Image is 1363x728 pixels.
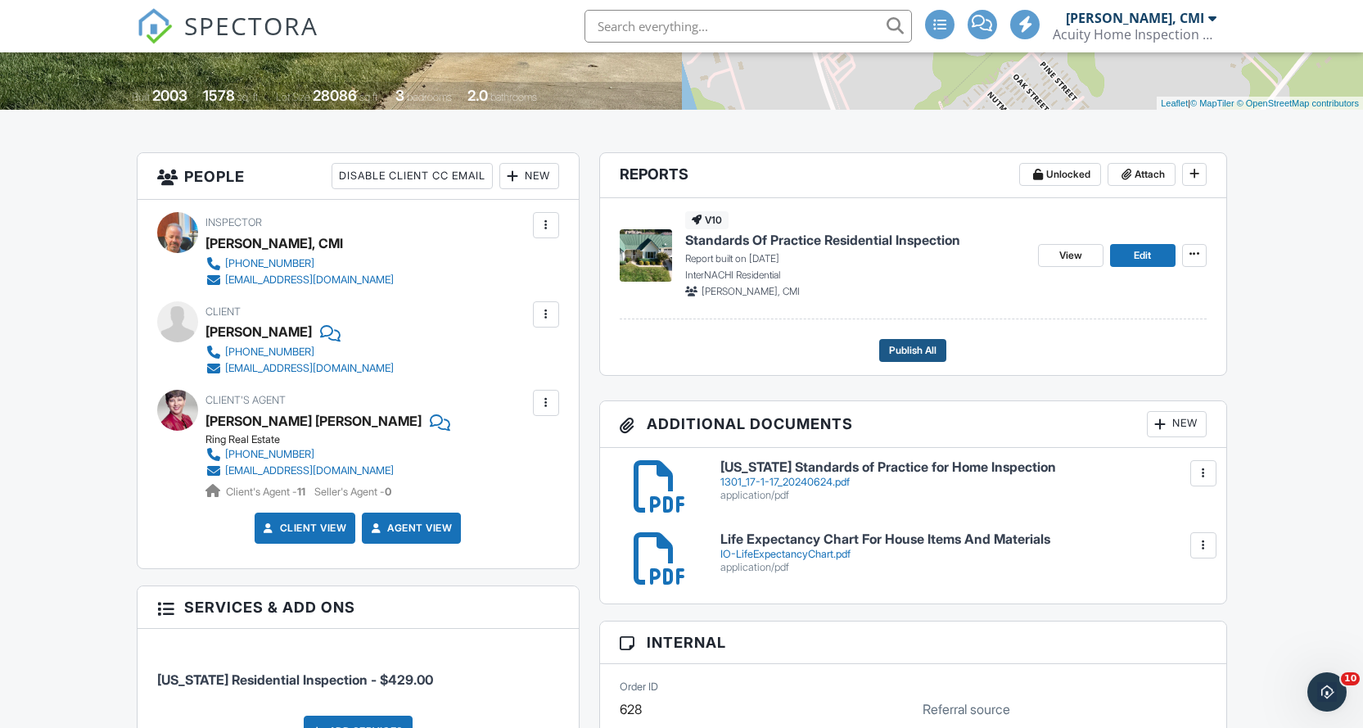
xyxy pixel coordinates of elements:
[385,486,391,498] strong: 0
[332,163,493,189] div: Disable Client CC Email
[205,272,394,288] a: [EMAIL_ADDRESS][DOMAIN_NAME]
[205,409,422,433] a: [PERSON_NAME] [PERSON_NAME]
[225,274,394,287] div: [EMAIL_ADDRESS][DOMAIN_NAME]
[225,257,314,270] div: [PHONE_NUMBER]
[1307,672,1347,712] iframe: Intercom live chat
[226,486,308,498] span: Client's Agent -
[720,532,1207,574] a: Life Expectancy Chart For House Items And Materials IO-LifeExpectancyChart.pdf application/pdf
[490,91,537,103] span: bathrooms
[225,464,394,477] div: [EMAIL_ADDRESS][DOMAIN_NAME]
[205,433,450,446] div: Ring Real Estate
[184,8,318,43] span: SPECTORA
[314,486,391,498] span: Seller's Agent -
[720,460,1207,475] h6: [US_STATE] Standards of Practice for Home Inspection
[132,91,150,103] span: Built
[205,344,394,360] a: [PHONE_NUMBER]
[720,460,1207,502] a: [US_STATE] Standards of Practice for Home Inspection 1301_17-1-17_20240624.pdf application/pdf
[720,561,1207,574] div: application/pdf
[138,586,579,629] h3: Services & Add ons
[600,401,1226,448] h3: Additional Documents
[260,520,347,536] a: Client View
[1066,10,1204,26] div: [PERSON_NAME], CMI
[313,87,357,104] div: 28086
[225,346,314,359] div: [PHONE_NUMBER]
[205,463,437,479] a: [EMAIL_ADDRESS][DOMAIN_NAME]
[297,486,305,498] strong: 11
[584,10,912,43] input: Search everything...
[620,680,658,694] label: Order ID
[205,216,262,228] span: Inspector
[720,532,1207,547] h6: Life Expectancy Chart For House Items And Materials
[359,91,380,103] span: sq.ft.
[600,622,1226,664] h3: Internal
[205,305,241,318] span: Client
[923,700,1010,718] label: Referral source
[720,548,1207,561] div: IO-LifeExpectancyChart.pdf
[225,362,394,375] div: [EMAIL_ADDRESS][DOMAIN_NAME]
[467,87,488,104] div: 2.0
[1237,98,1359,108] a: © OpenStreetMap contributors
[205,360,394,377] a: [EMAIL_ADDRESS][DOMAIN_NAME]
[137,22,318,57] a: SPECTORA
[1190,98,1234,108] a: © MapTiler
[720,476,1207,489] div: 1301_17-1-17_20240624.pdf
[368,520,452,536] a: Agent View
[1341,672,1360,685] span: 10
[203,87,235,104] div: 1578
[157,671,433,688] span: [US_STATE] Residential Inspection - $429.00
[205,255,394,272] a: [PHONE_NUMBER]
[205,231,343,255] div: [PERSON_NAME], CMI
[138,153,579,200] h3: People
[157,641,559,702] li: Service: Ohio Residential Inspection
[720,489,1207,502] div: application/pdf
[137,8,173,44] img: The Best Home Inspection Software - Spectora
[1053,26,1216,43] div: Acuity Home Inspection Services
[1161,98,1188,108] a: Leaflet
[205,319,312,344] div: [PERSON_NAME]
[205,394,286,406] span: Client's Agent
[205,446,437,463] a: [PHONE_NUMBER]
[237,91,260,103] span: sq. ft.
[499,163,559,189] div: New
[395,87,404,104] div: 3
[407,91,452,103] span: bedrooms
[225,448,314,461] div: [PHONE_NUMBER]
[1157,97,1363,111] div: |
[152,87,187,104] div: 2003
[276,91,310,103] span: Lot Size
[1147,411,1207,437] div: New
